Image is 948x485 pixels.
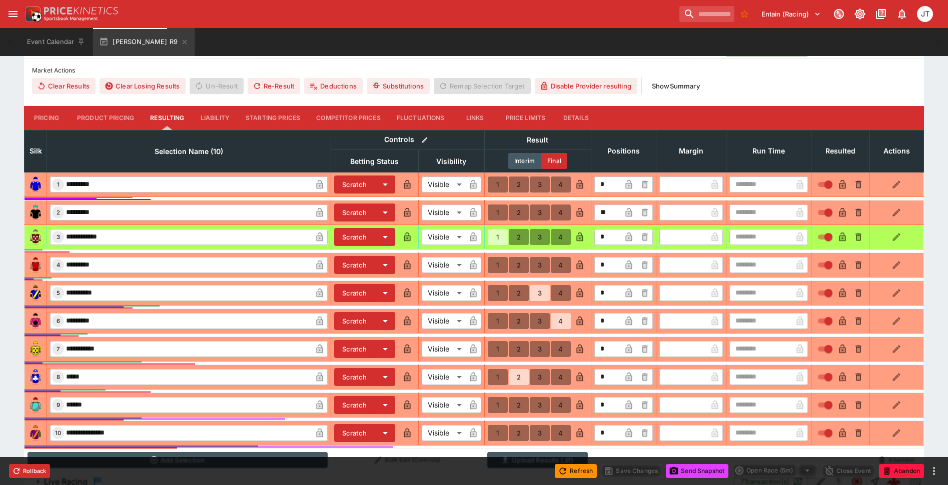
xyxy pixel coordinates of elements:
[32,78,96,94] button: Clear Results
[55,373,62,380] span: 8
[872,5,890,23] button: Documentation
[872,452,920,468] button: Abandon
[248,78,300,94] button: Re-Result
[334,175,375,193] button: Scratch
[334,396,375,414] button: Scratch
[422,229,465,245] div: Visible
[509,341,529,357] button: 2
[32,63,916,78] label: Market Actions
[879,465,924,475] span: Mark an event as closed and abandoned.
[484,130,591,149] th: Result
[551,257,571,273] button: 4
[25,130,47,172] th: Silk
[488,176,508,192] button: 1
[334,203,375,221] button: Scratch
[646,78,706,94] button: ShowSummary
[308,106,389,130] button: Competitor Prices
[55,401,62,408] span: 9
[488,425,508,441] button: 1
[551,285,571,301] button: 4
[190,78,243,94] span: Un-Result
[732,463,817,477] div: split button
[334,452,481,468] button: Bulk Edit (Controls)
[535,78,637,94] button: Disable Provider resulting
[530,204,550,220] button: 3
[726,130,811,172] th: Run Time
[69,106,142,130] button: Product Pricing
[509,204,529,220] button: 2
[28,369,44,385] img: runner 8
[591,130,656,172] th: Positions
[551,341,571,357] button: 4
[4,5,22,23] button: open drawer
[28,257,44,273] img: runner 4
[488,369,508,385] button: 1
[551,204,571,220] button: 4
[238,106,308,130] button: Starting Prices
[530,397,550,413] button: 3
[44,7,118,14] img: PriceKinetics
[530,425,550,441] button: 3
[509,176,529,192] button: 2
[530,229,550,245] button: 3
[508,153,541,169] button: Interim
[55,261,62,268] span: 4
[928,465,940,477] button: more
[551,425,571,441] button: 4
[530,257,550,273] button: 3
[553,106,598,130] button: Details
[389,106,453,130] button: Fluctuations
[811,130,869,172] th: Resulted
[28,341,44,357] img: runner 7
[422,425,465,441] div: Visible
[551,176,571,192] button: 4
[24,106,69,130] button: Pricing
[142,106,192,130] button: Resulting
[22,4,42,24] img: PriceKinetics Logo
[422,397,465,413] div: Visible
[422,285,465,301] div: Visible
[418,133,431,146] button: Bulk edit
[555,464,597,478] button: Refresh
[509,257,529,273] button: 2
[498,106,554,130] button: Price Limits
[334,284,375,302] button: Scratch
[488,341,508,357] button: 1
[422,313,465,329] div: Visible
[425,155,477,167] span: Visibility
[488,397,508,413] button: 1
[551,313,571,329] button: 4
[917,6,933,22] div: Josh Tanner
[28,285,44,301] img: runner 5
[334,340,375,358] button: Scratch
[488,285,508,301] button: 1
[422,341,465,357] div: Visible
[830,5,848,23] button: Connected to PK
[551,229,571,245] button: 4
[488,257,508,273] button: 1
[28,176,44,192] img: runner 1
[509,285,529,301] button: 2
[736,6,752,22] button: No Bookmarks
[28,452,328,468] button: Add Selection
[530,341,550,357] button: 3
[304,78,363,94] button: Deductions
[144,145,234,157] span: Selection Name (10)
[367,78,430,94] button: Substitutions
[679,6,734,22] input: search
[28,397,44,413] img: runner 9
[334,424,375,442] button: Scratch
[100,78,186,94] button: Clear Losing Results
[28,425,44,441] img: runner 10
[193,106,238,130] button: Liability
[530,285,550,301] button: 3
[55,345,62,352] span: 7
[93,28,195,56] button: [PERSON_NAME] R9
[869,130,923,172] th: Actions
[422,369,465,385] div: Visible
[55,209,62,216] span: 2
[55,181,62,188] span: 1
[666,464,728,478] button: Send Snapshot
[453,106,498,130] button: Links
